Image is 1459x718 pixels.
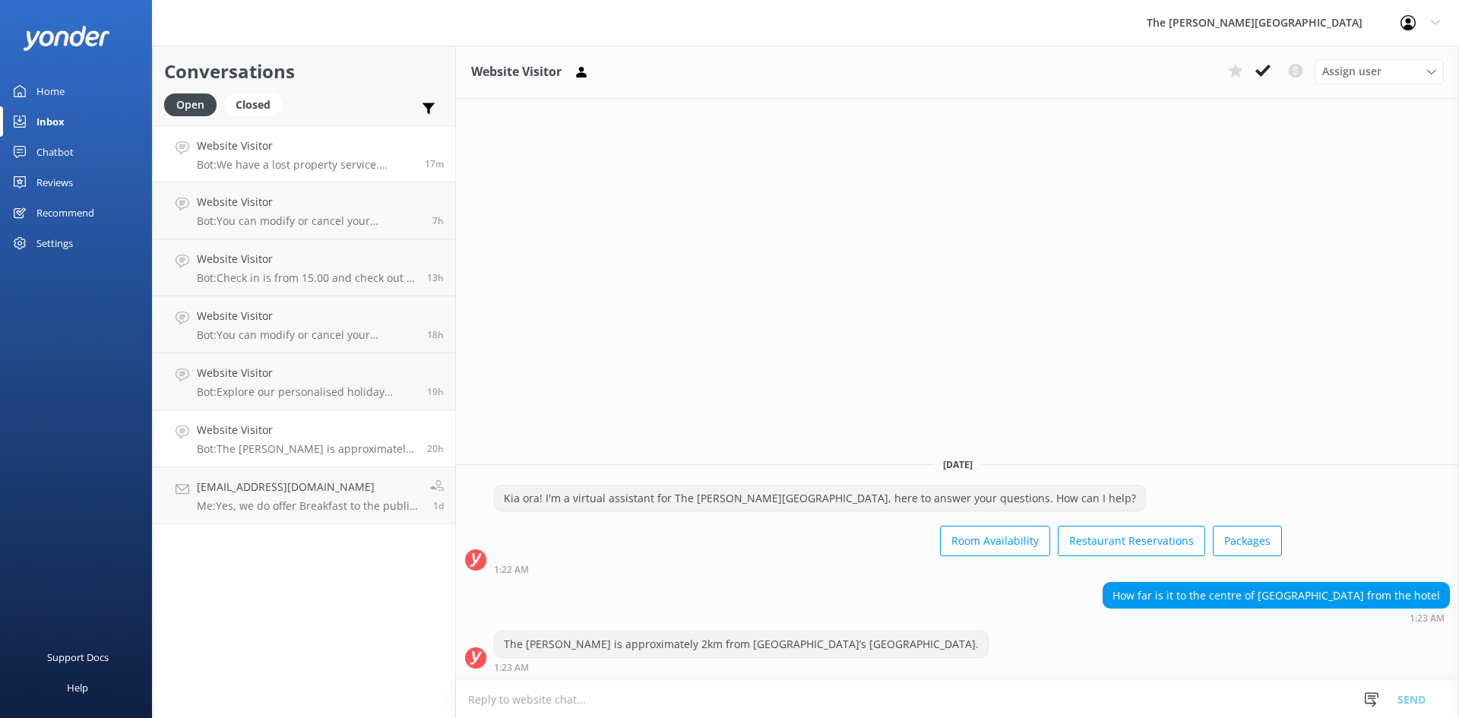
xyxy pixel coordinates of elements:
[36,137,74,167] div: Chatbot
[164,93,217,116] div: Open
[197,442,416,456] p: Bot: The [PERSON_NAME] is approximately 2km from [GEOGRAPHIC_DATA]’s [GEOGRAPHIC_DATA].
[197,214,421,228] p: Bot: You can modify or cancel your reservation by contacting our Reservations team at [EMAIL_ADDR...
[494,565,529,574] strong: 1:22 AM
[427,271,444,284] span: Sep 23 2025 08:35am (UTC +12:00) Pacific/Auckland
[224,93,282,116] div: Closed
[197,479,419,495] h4: [EMAIL_ADDRESS][DOMAIN_NAME]
[495,631,988,657] div: The [PERSON_NAME] is approximately 2km from [GEOGRAPHIC_DATA]’s [GEOGRAPHIC_DATA].
[425,157,444,170] span: Sep 23 2025 09:56pm (UTC +12:00) Pacific/Auckland
[1103,612,1450,623] div: Sep 23 2025 01:23am (UTC +12:00) Pacific/Auckland
[1058,526,1205,556] button: Restaurant Reservations
[36,106,65,137] div: Inbox
[224,96,290,112] a: Closed
[153,467,455,524] a: [EMAIL_ADDRESS][DOMAIN_NAME]Me:Yes, we do offer Breakfast to the public, as well as it is 35 NZD ...
[153,410,455,467] a: Website VisitorBot:The [PERSON_NAME] is approximately 2km from [GEOGRAPHIC_DATA]’s [GEOGRAPHIC_DA...
[36,198,94,228] div: Recommend
[197,499,419,513] p: Me: Yes, we do offer Breakfast to the public, as well as it is 35 NZD for an Adult and 17.50 NZD ...
[153,182,455,239] a: Website VisitorBot:You can modify or cancel your reservation by contacting our Reservations team ...
[164,57,444,86] h2: Conversations
[1315,59,1444,84] div: Assign User
[197,308,416,324] h4: Website Visitor
[153,353,455,410] a: Website VisitorBot:Explore our personalised holiday packages at [URL][DOMAIN_NAME]. Whether you'r...
[1213,526,1282,556] button: Packages
[197,365,416,381] h4: Website Visitor
[432,214,444,227] span: Sep 23 2025 02:16pm (UTC +12:00) Pacific/Auckland
[197,328,416,342] p: Bot: You can modify or cancel your reservation by contacting our Reservations team at [EMAIL_ADDR...
[494,564,1282,574] div: Sep 23 2025 01:22am (UTC +12:00) Pacific/Auckland
[1322,63,1381,80] span: Assign user
[153,296,455,353] a: Website VisitorBot:You can modify or cancel your reservation by contacting our Reservations team ...
[197,138,413,154] h4: Website Visitor
[433,499,444,512] span: Sep 22 2025 03:21pm (UTC +12:00) Pacific/Auckland
[427,385,444,398] span: Sep 23 2025 02:32am (UTC +12:00) Pacific/Auckland
[153,125,455,182] a: Website VisitorBot:We have a lost property service. Please contact The [PERSON_NAME] Hotel team a...
[153,239,455,296] a: Website VisitorBot:Check in is from 15.00 and check out is at 11.00.13h
[36,76,65,106] div: Home
[427,328,444,341] span: Sep 23 2025 03:22am (UTC +12:00) Pacific/Auckland
[197,271,416,285] p: Bot: Check in is from 15.00 and check out is at 11.00.
[47,642,109,672] div: Support Docs
[197,251,416,267] h4: Website Visitor
[197,422,416,438] h4: Website Visitor
[1103,583,1449,609] div: How far is it to the centre of [GEOGRAPHIC_DATA] from the hotel
[940,526,1050,556] button: Room Availability
[67,672,88,703] div: Help
[494,662,989,672] div: Sep 23 2025 01:23am (UTC +12:00) Pacific/Auckland
[1410,614,1445,623] strong: 1:23 AM
[23,26,110,51] img: yonder-white-logo.png
[197,158,413,172] p: Bot: We have a lost property service. Please contact The [PERSON_NAME] Hotel team at [PHONE_NUMBE...
[164,96,224,112] a: Open
[197,194,421,210] h4: Website Visitor
[36,167,73,198] div: Reviews
[471,62,562,82] h3: Website Visitor
[427,442,444,455] span: Sep 23 2025 01:23am (UTC +12:00) Pacific/Auckland
[36,228,73,258] div: Settings
[495,486,1145,511] div: Kia ora! I'm a virtual assistant for The [PERSON_NAME][GEOGRAPHIC_DATA], here to answer your ques...
[934,458,982,471] span: [DATE]
[494,663,529,672] strong: 1:23 AM
[197,385,416,399] p: Bot: Explore our personalised holiday packages at [URL][DOMAIN_NAME]. Whether you're planning a w...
